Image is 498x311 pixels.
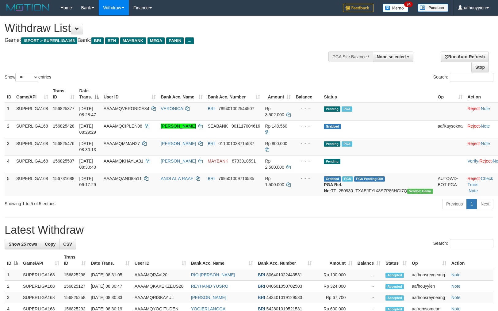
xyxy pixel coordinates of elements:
td: 156825298 [62,269,89,281]
label: Show entries [5,73,51,82]
span: Copy 769501009716535 to clipboard [218,176,254,181]
img: Feedback.jpg [343,4,373,12]
a: CSV [59,239,76,249]
th: User ID: activate to sort column ascending [101,85,158,103]
td: aafhonsreyneang [409,269,449,281]
span: Accepted [385,273,404,278]
span: Copy 789401002544507 to clipboard [218,106,254,111]
span: CSV [63,242,72,247]
span: MAYBANK [208,159,228,163]
td: AAAAMQRAVI20 [132,269,189,281]
a: [PERSON_NAME] [191,295,226,300]
th: Status: activate to sort column ascending [383,251,409,269]
span: Copy 901117004616 to clipboard [232,124,260,129]
label: Search: [433,239,493,248]
span: Accepted [385,284,404,289]
span: Vendor URL: https://trx31.1velocity.biz [407,189,433,194]
span: MEGA [147,37,165,44]
th: Balance: activate to sort column ascending [355,251,383,269]
span: BRI [208,176,215,181]
a: Note [451,295,461,300]
a: Reject [467,176,480,181]
span: 156825377 [53,106,75,111]
span: Marked by aafromsomean [342,176,353,182]
th: Bank Acc. Number: activate to sort column ascending [205,85,262,103]
span: BRI [258,272,265,277]
td: 5 [5,173,14,196]
span: AAAAMQMMAN27 [104,141,140,146]
td: Rp 324,000 [314,281,355,292]
td: 1 [5,103,14,121]
td: SUPERLIGA168 [14,173,51,196]
span: MAYBANK [120,37,146,44]
a: Reject [467,124,480,129]
a: Show 25 rows [5,239,41,249]
span: Accepted [385,295,404,301]
span: [DATE] 06:17:29 [79,176,96,187]
a: Note [469,188,478,193]
a: [PERSON_NAME] [161,124,196,129]
span: SEABANK [208,124,228,129]
span: AAAAMQANDI0511 [104,176,142,181]
th: Action [449,251,493,269]
span: Pending [324,159,340,164]
span: AAAAMQCIPLEN08 [104,124,142,129]
span: [DATE] 08:30:40 [79,159,96,170]
th: Bank Acc. Name: activate to sort column ascending [189,251,256,269]
span: Rp 148.560 [265,124,287,129]
div: - - - [296,158,319,164]
td: aafhouyyien [409,281,449,292]
span: BRI [208,106,215,111]
span: Rp 2.500.000 [265,159,284,170]
td: 2 [5,120,14,138]
td: SUPERLIGA168 [14,155,51,173]
span: Pending [324,141,340,147]
a: Stop [471,62,489,72]
span: Copy 8733010591 to clipboard [232,159,256,163]
span: BRI [208,141,215,146]
a: 1 [466,199,477,209]
span: BRI [258,295,265,300]
th: Status [321,85,435,103]
span: Marked by aafromsomean [342,141,352,147]
span: ISPORT > SUPERLIGA168 [21,37,77,44]
th: Date Trans.: activate to sort column descending [77,85,101,103]
span: Copy 806401022443531 to clipboard [266,272,302,277]
th: Amount: activate to sort column ascending [314,251,355,269]
th: Balance [293,85,321,103]
td: 3 [5,138,14,155]
input: Search: [450,239,493,248]
img: Button%20Memo.svg [383,4,408,12]
a: Note [451,272,461,277]
a: Check Trans [467,176,493,187]
a: Run Auto-Refresh [441,52,489,62]
a: VERONICA [161,106,183,111]
td: 1 [5,269,21,281]
a: RIO [PERSON_NAME] [191,272,235,277]
span: Grabbed [324,124,341,129]
a: Reject [479,159,492,163]
span: BRI [91,37,103,44]
span: 156731688 [53,176,75,181]
span: Show 25 rows [9,242,37,247]
a: Note [451,284,461,289]
td: 2 [5,281,21,292]
span: Rp 3.502.000 [265,106,284,117]
td: 3 [5,292,21,303]
td: - [355,281,383,292]
span: PGA Pending [354,176,385,182]
th: User ID: activate to sort column ascending [132,251,189,269]
div: - - - [296,123,319,129]
h1: Latest Withdraw [5,224,493,236]
div: PGA Site Balance / [328,52,373,62]
th: Trans ID: activate to sort column ascending [51,85,77,103]
span: [DATE] 08:29:29 [79,124,96,135]
span: Copy 443401019129533 to clipboard [266,295,302,300]
span: Rp 800.000 [265,141,287,146]
b: PGA Ref. No: [324,182,342,193]
button: None selected [373,52,414,62]
td: Rp 100,000 [314,269,355,281]
a: REYHAND YUSRO [191,284,228,289]
td: 4 [5,155,14,173]
td: [DATE] 08:30:33 [88,292,132,303]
